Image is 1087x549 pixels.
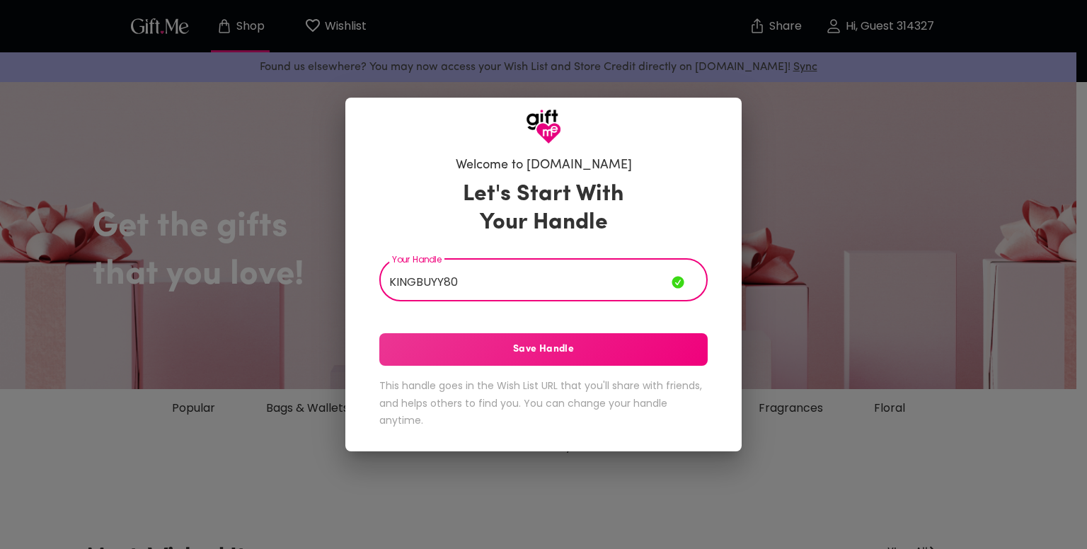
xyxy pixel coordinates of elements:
h6: This handle goes in the Wish List URL that you'll share with friends, and helps others to find yo... [379,377,708,429]
button: Save Handle [379,333,708,366]
input: Your Handle [379,262,672,301]
h6: Welcome to [DOMAIN_NAME] [456,157,632,174]
img: GiftMe Logo [526,109,561,144]
h3: Let's Start With Your Handle [445,180,642,237]
span: Save Handle [379,342,708,357]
